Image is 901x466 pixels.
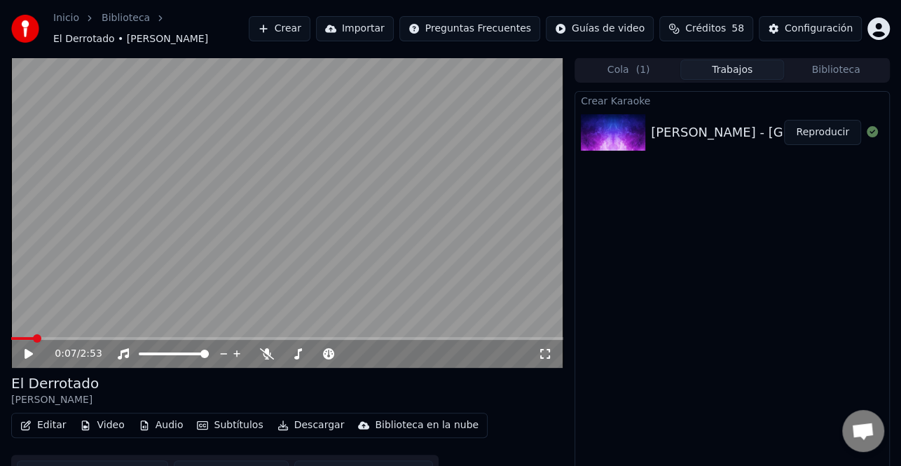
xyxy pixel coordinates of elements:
[249,16,310,41] button: Crear
[785,22,853,36] div: Configuración
[53,11,249,46] nav: breadcrumb
[685,22,726,36] span: Créditos
[11,15,39,43] img: youka
[11,393,99,407] div: [PERSON_NAME]
[191,416,268,435] button: Subtítulos
[659,16,753,41] button: Créditos58
[784,120,861,145] button: Reproducir
[53,11,79,25] a: Inicio
[272,416,350,435] button: Descargar
[53,32,208,46] span: El Derrotado • [PERSON_NAME]
[316,16,394,41] button: Importar
[399,16,540,41] button: Preguntas Frecuentes
[102,11,150,25] a: Biblioteca
[133,416,189,435] button: Audio
[55,347,88,361] div: /
[546,16,654,41] button: Guías de video
[635,63,649,77] span: ( 1 )
[11,374,99,393] div: El Derrotado
[651,123,901,142] div: [PERSON_NAME] - [GEOGRAPHIC_DATA]
[575,92,889,109] div: Crear Karaoke
[680,60,784,80] button: Trabajos
[375,418,479,432] div: Biblioteca en la nube
[842,410,884,452] div: Chat abierto
[80,347,102,361] span: 2:53
[784,60,888,80] button: Biblioteca
[74,416,130,435] button: Video
[731,22,744,36] span: 58
[55,347,76,361] span: 0:07
[577,60,680,80] button: Cola
[15,416,71,435] button: Editar
[759,16,862,41] button: Configuración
